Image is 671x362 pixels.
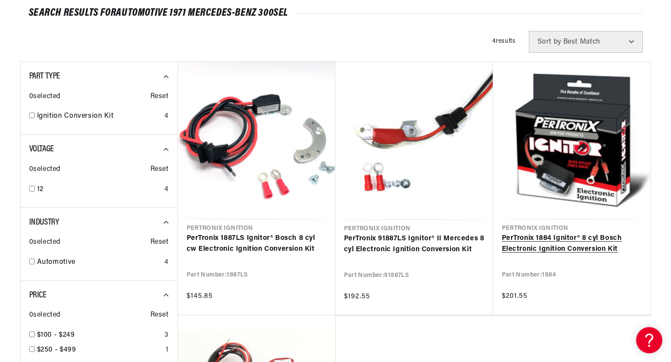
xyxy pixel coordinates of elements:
[29,91,61,102] span: 0 selected
[29,9,643,17] div: SEARCH RESULTS FOR Automotive 1971 Mercedes-Benz 300SEL
[150,91,169,102] span: Reset
[164,257,169,268] div: 4
[538,38,562,45] span: Sort by
[37,257,161,268] a: Automotive
[164,184,169,195] div: 4
[492,38,516,44] span: 4 results
[529,31,643,53] select: Sort by
[344,233,484,256] a: PerTronix 91887LS Ignitor® II Mercedes 8 cyl Electronic Ignition Conversion Kit
[29,164,61,175] span: 0 selected
[37,346,76,353] span: $250 - $499
[150,237,169,248] span: Reset
[29,145,54,154] span: Voltage
[29,291,47,300] span: Price
[37,111,161,122] a: Ignition Conversion Kit
[150,164,169,175] span: Reset
[502,233,642,255] a: PerTronix 1884 Ignitor® 8 cyl Bosch Electronic Ignition Conversion Kit
[29,72,60,81] span: Part Type
[37,184,161,195] a: 12
[150,310,169,321] span: Reset
[29,237,61,248] span: 0 selected
[166,345,169,356] div: 1
[164,111,169,122] div: 4
[164,330,169,341] div: 3
[29,310,61,321] span: 0 selected
[29,218,59,227] span: Industry
[37,331,75,338] span: $100 - $249
[187,233,327,255] a: PerTronix 1887LS Ignitor® Bosch 8 cyl cw Electronic Ignition Conversion Kit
